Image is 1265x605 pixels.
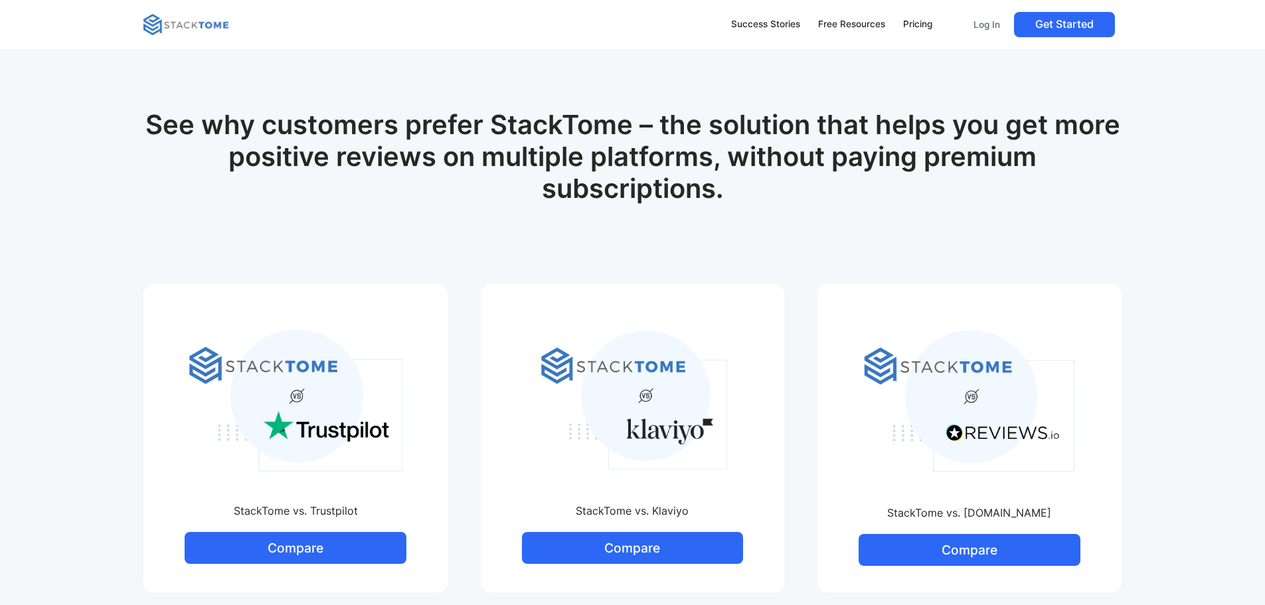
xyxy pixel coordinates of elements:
[725,11,807,39] a: Success Stories
[818,17,885,32] div: Free Resources
[831,505,1108,521] div: StackTome vs. [DOMAIN_NAME]
[973,19,1000,31] p: Log In
[896,11,938,39] a: Pricing
[1014,12,1115,37] a: Get Started
[157,503,434,519] div: StackTome vs. Trustpilot
[731,17,800,32] div: Success Stories
[811,11,891,39] a: Free Resources
[859,534,1080,566] a: Compare
[185,532,406,564] a: Compare
[143,109,1121,205] h1: See why customers prefer StackTome – the solution that helps you get more positive reviews on mul...
[522,532,744,564] a: Compare
[903,17,932,32] div: Pricing
[965,12,1009,37] a: Log In
[494,503,771,519] div: StackTome vs. Klaviyo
